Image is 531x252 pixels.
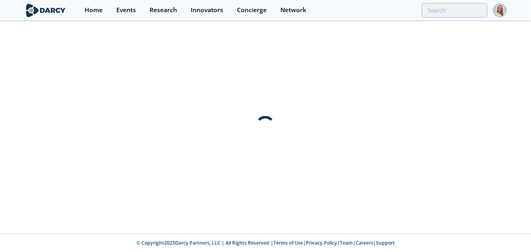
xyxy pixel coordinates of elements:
a: Privacy Policy [306,239,337,246]
div: Concierge [237,7,267,13]
a: Support [376,239,395,246]
input: Advanced Search [422,3,488,18]
div: Home [85,7,103,13]
div: Events [116,7,136,13]
img: logo-wide.svg [24,4,67,17]
a: Team [340,239,353,246]
p: © Copyright 2025 Darcy Partners, LLC | All Rights Reserved | | | | | [26,239,505,247]
div: Network [280,7,306,13]
div: Research [150,7,177,13]
img: Profile [493,4,507,17]
a: Careers [356,239,373,246]
div: Innovators [191,7,223,13]
a: Terms of Use [273,239,303,246]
